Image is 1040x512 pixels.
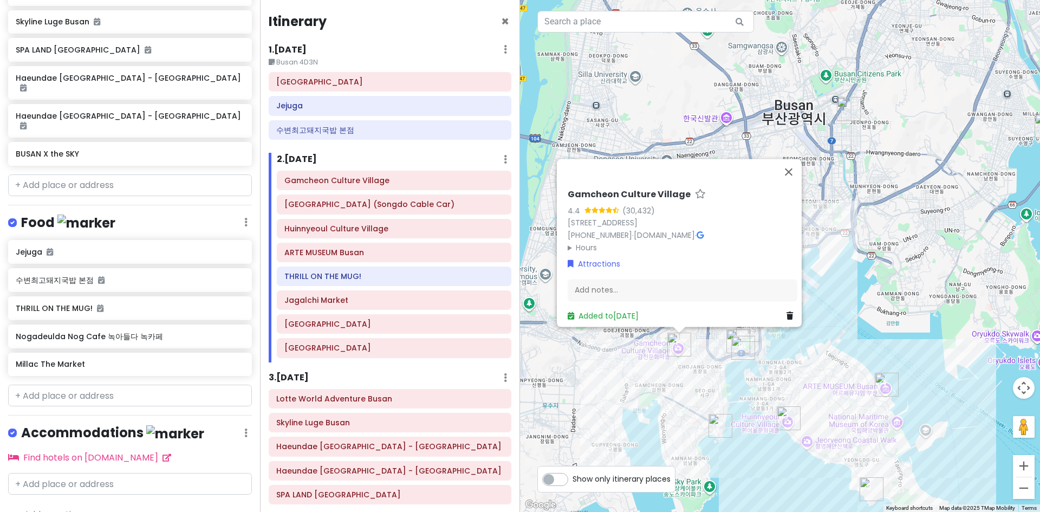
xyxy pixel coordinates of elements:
[16,359,244,369] h6: Millac The Market
[1013,416,1035,438] button: Drag Pegman onto the map to open Street View
[16,73,244,93] h6: Haeundae [GEOGRAPHIC_DATA] - [GEOGRAPHIC_DATA]
[523,498,558,512] a: Open this area in Google Maps (opens a new window)
[276,394,504,404] h6: Lotte World Adventure Busan
[16,149,244,159] h6: BUSAN X the SKY
[146,425,204,442] img: marker
[501,12,509,30] span: Close itinerary
[708,414,732,438] div: Songdo Bay Station (Songdo Cable Car)
[97,304,103,312] i: Added to itinerary
[777,406,801,430] div: Huinnyeoul Culture Village
[837,97,861,121] div: Nogadeulda Nog Cafe 녹아들다 녹카페
[16,17,244,27] h6: Skyline Luge Busan
[16,275,244,285] h6: 수변최고돼지국밥 본점
[276,490,504,500] h6: SPA LAND Centum City
[8,174,252,196] input: + Add place or address
[16,247,244,257] h6: Jejuga
[16,45,244,55] h6: SPA LAND [GEOGRAPHIC_DATA]
[1013,477,1035,499] button: Zoom out
[269,57,511,68] small: Busan 4D3N
[568,258,620,270] a: Attractions
[568,189,691,200] h6: Gamcheon Culture Village
[568,217,638,228] a: [STREET_ADDRESS]
[98,276,105,284] i: Added to itinerary
[16,303,244,313] h6: THRILL ON THE MUG!
[568,242,797,254] summary: Hours
[697,231,704,239] i: Google Maps
[21,214,115,232] h4: Food
[284,176,504,185] h6: Gamcheon Culture Village
[667,333,691,357] div: Gamcheon Culture Village
[939,505,1015,511] span: Map data ©2025 TMap Mobility
[277,154,317,165] h6: 2 . [DATE]
[284,271,504,281] h6: THRILL ON THE MUG!
[695,189,706,200] a: Star place
[786,310,797,322] a: Delete place
[16,332,244,341] h6: Nogadeulda Nog Cafe 녹아들다 녹카페
[726,329,750,353] div: BIFF Square
[21,424,204,442] h4: Accommodations
[284,224,504,234] h6: Huinnyeoul Culture Village
[501,15,509,28] button: Close
[20,122,27,129] i: Added to itinerary
[47,248,53,256] i: Added to itinerary
[568,279,797,302] div: Add notes...
[537,11,754,33] input: Search a place
[284,343,504,353] h6: Busan Tower
[276,442,504,451] h6: Haeundae Blueline Park - Mipo Station
[1013,377,1035,399] button: Map camera controls
[568,230,632,241] a: [PHONE_NUMBER]
[523,498,558,512] img: Google
[8,385,252,406] input: + Add place or address
[269,372,309,384] h6: 3 . [DATE]
[568,310,639,321] a: Added to[DATE]
[568,189,797,254] div: · ·
[8,473,252,495] input: + Add place or address
[276,466,504,476] h6: Haeundae Blueline Park - Cheongsapo Station
[875,373,899,397] div: ARTE MUSEUM Busan
[57,215,115,231] img: marker
[276,101,504,111] h6: Jejuga
[284,199,504,209] h6: Songdo Bay Station (Songdo Cable Car)
[622,205,655,217] div: (30,432)
[284,295,504,305] h6: Jagalchi Market
[269,44,307,56] h6: 1 . [DATE]
[269,13,327,30] h4: Itinerary
[573,473,671,485] span: Show only itinerary places
[634,230,695,241] a: [DOMAIN_NAME]
[16,111,244,131] h6: Haeundae [GEOGRAPHIC_DATA] - [GEOGRAPHIC_DATA]
[276,77,504,87] h6: Busan station
[8,451,171,464] a: Find hotels on [DOMAIN_NAME]
[284,319,504,329] h6: BIFF Square
[776,159,802,185] button: Close
[94,18,100,25] i: Added to itinerary
[860,477,883,501] div: THRILL ON THE MUG!
[568,205,584,217] div: 4.4
[1022,505,1037,511] a: Terms (opens in new tab)
[731,336,755,360] div: Jagalchi Market
[1013,455,1035,477] button: Zoom in
[276,418,504,427] h6: Skyline Luge Busan
[284,248,504,257] h6: ARTE MUSEUM Busan
[20,84,27,92] i: Added to itinerary
[145,46,151,54] i: Added to itinerary
[886,504,933,512] button: Keyboard shortcuts
[276,125,504,135] h6: 수변최고돼지국밥 본점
